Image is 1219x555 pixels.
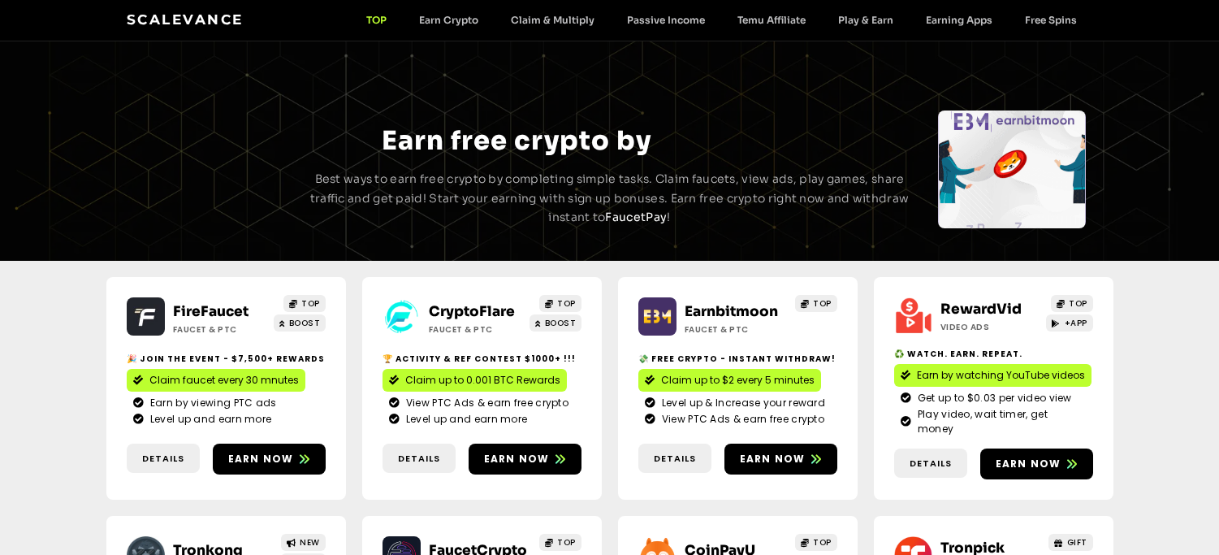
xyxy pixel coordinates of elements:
[638,353,837,365] h2: 💸 Free crypto - Instant withdraw!
[274,314,326,332] a: BOOST
[530,314,581,332] a: BOOST
[940,301,1022,318] a: RewardVid
[127,444,200,474] a: Details
[405,373,560,388] span: Claim up to 0.001 BTC Rewards
[402,396,568,410] span: View PTC Ads & earn free crypto
[795,534,837,551] a: TOP
[557,536,576,548] span: TOP
[996,457,1061,471] span: Earn now
[146,396,277,410] span: Earn by viewing PTC ads
[910,14,1009,26] a: Earning Apps
[1046,314,1093,332] a: +APP
[142,452,184,466] span: Details
[822,14,910,26] a: Play & Earn
[1048,534,1093,551] a: GIFT
[402,412,528,427] span: Level up and earn more
[127,369,305,392] a: Claim faucet every 30 mnutes
[910,457,952,470] span: Details
[173,303,249,320] a: FireFaucet
[740,452,806,466] span: Earn now
[661,373,815,388] span: Claim up to $2 every 5 minutes
[914,407,1087,436] span: Play video, wait timer, get money
[289,317,321,329] span: BOOST
[429,323,530,336] h2: Faucet & PTC
[127,353,326,365] h2: 🎉 Join the event - $7,500+ Rewards
[658,412,824,427] span: View PTC Ads & earn free crypto
[484,452,550,466] span: Earn now
[813,297,832,310] span: TOP
[721,14,822,26] a: Temu Affiliate
[350,14,1093,26] nav: Menu
[685,323,786,336] h2: Faucet & PTC
[383,444,456,474] a: Details
[1009,14,1093,26] a: Free Spins
[940,321,1042,333] h2: Video ads
[685,303,778,320] a: Earnbitmoon
[132,111,280,228] div: Slides
[469,444,581,475] a: Earn now
[938,111,1086,228] div: Slides
[127,11,244,28] a: Scalevance
[539,295,581,312] a: TOP
[173,323,274,336] h2: Faucet & PTC
[638,444,711,474] a: Details
[1051,295,1093,312] a: TOP
[213,444,326,475] a: Earn now
[300,536,320,548] span: NEW
[283,295,326,312] a: TOP
[281,534,326,551] a: NEW
[894,364,1091,387] a: Earn by watching YouTube videos
[545,317,577,329] span: BOOST
[813,536,832,548] span: TOP
[605,210,667,224] a: FaucetPay
[1067,536,1087,548] span: GIFT
[495,14,611,26] a: Claim & Multiply
[350,14,403,26] a: TOP
[980,449,1093,479] a: Earn now
[914,391,1072,405] span: Get up to $0.03 per video view
[398,452,440,466] span: Details
[146,412,272,427] span: Level up and earn more
[539,534,581,551] a: TOP
[383,353,581,365] h2: 🏆 Activity & ref contest $1000+ !!!
[654,452,696,466] span: Details
[1065,317,1087,329] span: +APP
[403,14,495,26] a: Earn Crypto
[638,369,821,392] a: Claim up to $2 every 5 minutes
[1069,297,1087,310] span: TOP
[308,170,912,228] p: Best ways to earn free crypto by completing simple tasks. Claim faucets, view ads, play games, sh...
[724,444,837,475] a: Earn now
[894,449,967,479] a: Details
[429,303,515,320] a: CryptoFlare
[917,368,1085,383] span: Earn by watching YouTube videos
[894,348,1093,360] h2: ♻️ Watch. Earn. Repeat.
[383,369,567,392] a: Claim up to 0.001 BTC Rewards
[149,373,299,388] span: Claim faucet every 30 mnutes
[611,14,721,26] a: Passive Income
[228,452,294,466] span: Earn now
[382,124,651,157] span: Earn free crypto by
[301,297,320,310] span: TOP
[557,297,576,310] span: TOP
[658,396,825,410] span: Level up & Increase your reward
[795,295,837,312] a: TOP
